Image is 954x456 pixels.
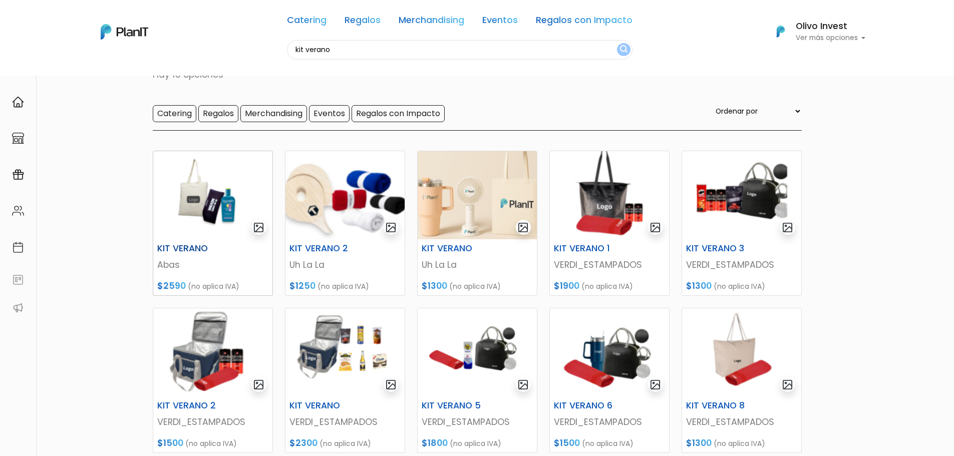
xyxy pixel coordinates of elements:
[153,308,272,396] img: thumb_Captura_de_pantalla_2025-09-09_100632.png
[289,258,401,271] p: Uh La La
[385,379,397,390] img: gallery-light
[517,379,529,390] img: gallery-light
[417,308,537,453] a: gallery-light KIT VERANO 5 VERDI_ESTAMPADOS $1800 (no aplica IVA)
[157,437,183,449] span: $1500
[309,105,350,122] input: Eventos
[682,151,802,296] a: gallery-light KIT VERANO 3 VERDI_ESTAMPADOS $1300 (no aplica IVA)
[153,151,272,239] img: thumb_Captura_de_pantalla_2025-09-15_140611.png
[352,105,445,122] input: Regalos con Impacto
[554,415,665,428] p: VERDI_ESTAMPADOS
[198,105,238,122] input: Regalos
[581,281,633,291] span: (no aplica IVA)
[12,169,24,181] img: campaigns-02234683943229c281be62815700db0a1741e53638e28bf9629b52c665b00959.svg
[320,438,371,448] span: (no aplica IVA)
[157,280,186,292] span: $2590
[686,280,712,292] span: $1300
[416,400,498,411] h6: KIT VERANO 5
[482,16,518,28] a: Eventos
[287,16,327,28] a: Catering
[682,308,802,453] a: gallery-light KIT VERANO 8 VERDI_ESTAMPADOS $1300 (no aplica IVA)
[422,437,448,449] span: $1800
[782,379,793,390] img: gallery-light
[151,400,233,411] h6: KIT VERANO 2
[289,280,315,292] span: $1250
[422,258,533,271] p: Uh La La
[764,19,866,45] button: PlanIt Logo Olivo Invest Ver más opciones
[12,302,24,314] img: partners-52edf745621dab592f3b2c58e3bca9d71375a7ef29c3b500c9f145b62cc070d4.svg
[796,22,866,31] h6: Olivo Invest
[422,415,533,428] p: VERDI_ESTAMPADOS
[582,438,633,448] span: (no aplica IVA)
[317,281,369,291] span: (no aplica IVA)
[416,243,498,254] h6: KIT VERANO
[285,308,405,453] a: gallery-light KIT VERANO VERDI_ESTAMPADOS $2300 (no aplica IVA)
[417,151,537,296] a: gallery-light KIT VERANO Uh La La $1300 (no aplica IVA)
[52,10,144,29] div: ¿Necesitás ayuda?
[554,280,579,292] span: $1900
[153,105,196,122] input: Catering
[418,151,537,239] img: thumb_ChatGPT_Image_4_sept_2025__22_10_23.png
[12,96,24,108] img: home-e721727adea9d79c4d83392d1f703f7f8bce08238fde08b1acbfd93340b81755.svg
[549,151,670,296] a: gallery-light KIT VERANO 1 VERDI_ESTAMPADOS $1900 (no aplica IVA)
[422,280,447,292] span: $1300
[686,437,712,449] span: $1300
[548,243,630,254] h6: KIT VERANO 1
[188,281,239,291] span: (no aplica IVA)
[554,258,665,271] p: VERDI_ESTAMPADOS
[153,151,273,296] a: gallery-light KIT VERANO Abas $2590 (no aplica IVA)
[12,241,24,253] img: calendar-87d922413cdce8b2cf7b7f5f62616a5cf9e4887200fb71536465627b3292af00.svg
[283,400,366,411] h6: KIT VERANO
[12,274,24,286] img: feedback-78b5a0c8f98aac82b08bfc38622c3050aee476f2c9584af64705fc4e61158814.svg
[620,45,627,55] img: search_button-432b6d5273f82d61273b3651a40e1bd1b912527efae98b1b7a1b2c0702e16a8d.svg
[399,16,464,28] a: Merchandising
[418,308,537,396] img: thumb_Captura_de_pantalla_2025-09-09_102053.png
[289,437,317,449] span: $2300
[517,222,529,233] img: gallery-light
[770,21,792,43] img: PlanIt Logo
[782,222,793,233] img: gallery-light
[12,132,24,144] img: marketplace-4ceaa7011d94191e9ded77b95e3339b90024bf715f7c57f8cf31f2d8c509eaba.svg
[714,438,765,448] span: (no aplica IVA)
[680,400,762,411] h6: KIT VERANO 8
[548,400,630,411] h6: KIT VERANO 6
[12,205,24,217] img: people-662611757002400ad9ed0e3c099ab2801c6687ba6c219adb57efc949bc21e19d.svg
[157,258,268,271] p: Abas
[253,222,264,233] img: gallery-light
[151,243,233,254] h6: KIT VERANO
[101,24,148,40] img: PlanIt Logo
[153,308,273,453] a: gallery-light KIT VERANO 2 VERDI_ESTAMPADOS $1500 (no aplica IVA)
[550,151,669,239] img: thumb_Captura_de_pantalla_2025-09-09_100029.png
[285,151,405,239] img: thumb_Captura_de_pantalla_2025-09-04_164953.png
[536,16,632,28] a: Regalos con Impacto
[253,379,264,390] img: gallery-light
[285,308,405,396] img: thumb_Captura_de_pantalla_2025-09-09_101513.png
[283,243,366,254] h6: KIT VERANO 2
[550,308,669,396] img: thumb_Captura_de_pantalla_2025-09-09_102458.png
[345,16,381,28] a: Regalos
[289,415,401,428] p: VERDI_ESTAMPADOS
[450,438,501,448] span: (no aplica IVA)
[650,379,661,390] img: gallery-light
[714,281,765,291] span: (no aplica IVA)
[686,415,797,428] p: VERDI_ESTAMPADOS
[449,281,501,291] span: (no aplica IVA)
[185,438,237,448] span: (no aplica IVA)
[796,35,866,42] p: Ver más opciones
[285,151,405,296] a: gallery-light KIT VERANO 2 Uh La La $1250 (no aplica IVA)
[686,258,797,271] p: VERDI_ESTAMPADOS
[385,222,397,233] img: gallery-light
[549,308,670,453] a: gallery-light KIT VERANO 6 VERDI_ESTAMPADOS $1500 (no aplica IVA)
[680,243,762,254] h6: KIT VERANO 3
[682,308,801,396] img: thumb_Captura_de_pantalla_2025-09-09_103452.png
[650,222,661,233] img: gallery-light
[240,105,307,122] input: Merchandising
[682,151,801,239] img: thumb_Captura_de_pantalla_2025-09-09_101044.png
[157,415,268,428] p: VERDI_ESTAMPADOS
[287,40,632,60] input: Buscá regalos, desayunos, y más
[554,437,580,449] span: $1500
